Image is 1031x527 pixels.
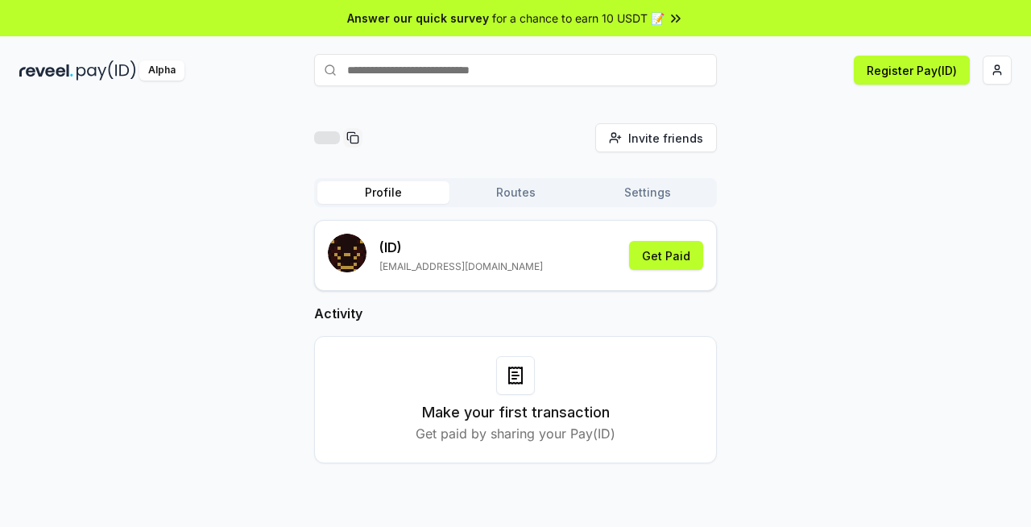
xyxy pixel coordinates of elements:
h3: Make your first transaction [422,401,610,424]
span: Invite friends [628,130,703,147]
button: Profile [317,181,449,204]
p: [EMAIL_ADDRESS][DOMAIN_NAME] [379,260,543,273]
button: Invite friends [595,123,717,152]
img: reveel_dark [19,60,73,81]
p: Get paid by sharing your Pay(ID) [416,424,615,443]
div: Alpha [139,60,184,81]
img: pay_id [77,60,136,81]
h2: Activity [314,304,717,323]
span: Answer our quick survey [347,10,489,27]
p: (ID) [379,238,543,257]
button: Register Pay(ID) [854,56,970,85]
button: Settings [582,181,714,204]
button: Get Paid [629,241,703,270]
span: for a chance to earn 10 USDT 📝 [492,10,665,27]
button: Routes [449,181,582,204]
